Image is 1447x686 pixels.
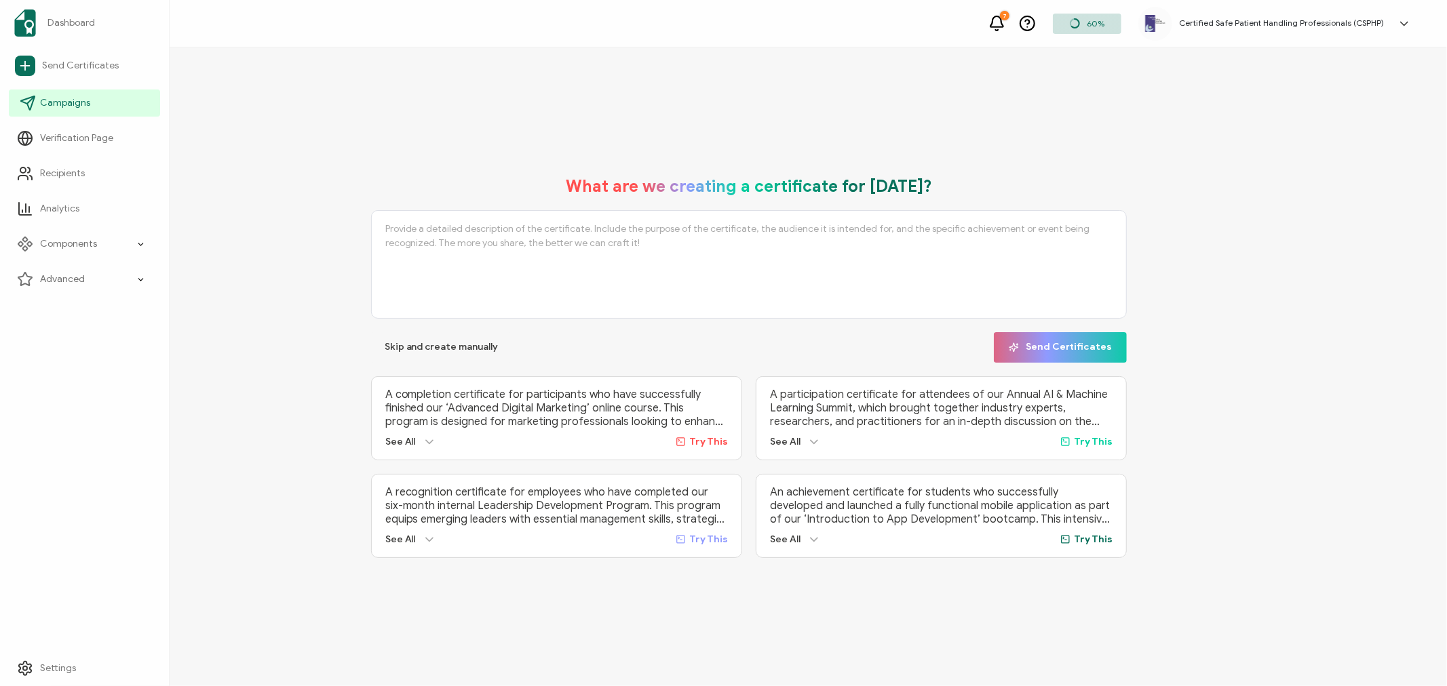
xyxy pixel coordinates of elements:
span: 60% [1087,18,1104,28]
span: Analytics [40,202,79,216]
p: A recognition certificate for employees who have completed our six-month internal Leadership Deve... [385,485,728,526]
span: See All [770,533,800,545]
span: Send Certificates [42,59,119,73]
span: Components [40,237,97,251]
button: Send Certificates [994,332,1127,363]
p: An achievement certificate for students who successfully developed and launched a fully functiona... [770,485,1113,526]
button: Skip and create manually [371,332,512,363]
p: A participation certificate for attendees of our Annual AI & Machine Learning Summit, which broug... [770,388,1113,428]
a: Verification Page [9,125,160,152]
span: See All [385,533,416,545]
span: Dashboard [47,16,95,30]
a: Campaigns [9,89,160,117]
span: Recipients [40,167,85,180]
img: 6ecc0237-9d5c-476e-a376-03e9add948da.png [1145,15,1165,31]
span: Skip and create manually [385,342,499,352]
span: See All [770,436,800,447]
a: Send Certificates [9,50,160,81]
h1: What are we creating a certificate for [DATE]? [566,176,932,197]
a: Settings [9,655,160,682]
a: Recipients [9,160,160,187]
span: Settings [40,662,76,675]
span: Try This [689,436,728,447]
h5: Certified Safe Patient Handling Professionals (CSPHP) [1179,18,1384,28]
a: Analytics [9,195,160,222]
p: A completion certificate for participants who have successfully finished our ‘Advanced Digital Ma... [385,388,728,428]
span: Try This [1074,436,1113,447]
span: Try This [689,533,728,545]
span: Advanced [40,273,85,286]
a: Dashboard [9,4,160,42]
span: Try This [1074,533,1113,545]
span: Campaigns [40,96,90,110]
img: sertifier-logomark-colored.svg [14,9,36,37]
span: Send Certificates [1009,342,1112,352]
span: Verification Page [40,132,113,145]
div: 7 [1000,11,1009,20]
span: See All [385,436,416,447]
